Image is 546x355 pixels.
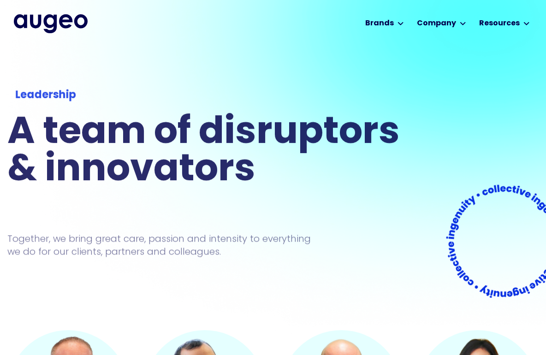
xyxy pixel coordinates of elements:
img: Augeo's full logo in midnight blue. [14,14,88,33]
h1: A team of disruptors & innovators [7,115,406,189]
div: Company [417,18,456,29]
a: home [14,14,88,33]
div: Leadership [15,88,398,104]
div: Brands [365,18,394,29]
p: Together, we bring great care, passion and intensity to everything we do for our clients, partner... [7,232,325,258]
div: Resources [479,18,520,29]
